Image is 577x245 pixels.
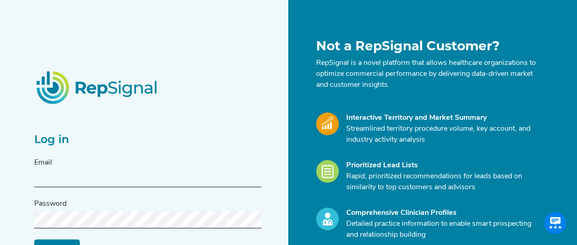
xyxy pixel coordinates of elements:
[316,38,538,54] h1: Not a RepSignal Customer?
[346,171,538,193] p: Rapid, prioritized recommendations for leads based on similarity to top customers and advisors
[346,123,538,145] p: Streamlined territory procedure volume, key account, and industry activity analysis
[316,112,339,135] img: Market_Icon.a700a4ad.svg
[34,133,261,146] h2: Log in
[346,208,538,218] div: Comprehensive Clinician Profiles
[316,160,339,183] img: Leads_Icon.28e8c528.svg
[316,208,339,230] img: Profile_Icon.739e2aba.svg
[346,112,538,123] div: Interactive Territory and Market Summary
[25,60,170,115] img: RepSignalLogo.20539ed3.png
[346,218,538,240] p: Detailed practice information to enable smart prospecting and relationship building
[34,198,67,209] label: Password
[34,157,52,168] label: Email
[346,160,538,171] div: Prioritized Lead Lists
[316,58,538,91] p: RepSignal is a novel platform that allows healthcare organizations to optimize commercial perform...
